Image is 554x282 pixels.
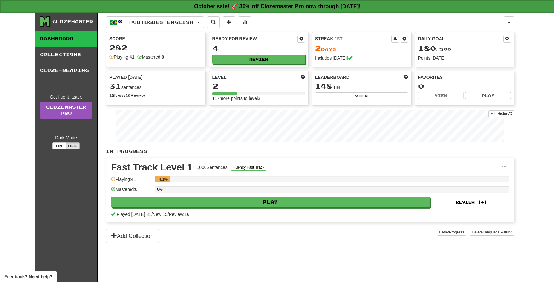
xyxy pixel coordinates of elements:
[315,44,321,53] span: 2
[109,82,121,90] span: 31
[315,74,349,80] span: Leaderboard
[162,55,164,60] strong: 0
[129,20,193,25] span: Português / English
[40,102,92,119] a: ClozemasterPro
[117,212,151,217] span: Played [DATE]: 31
[434,197,509,207] button: Review (4)
[437,229,466,236] button: ResetProgress
[111,186,152,197] div: Mastered: 0
[334,37,343,41] a: (JST)
[109,44,202,52] div: 282
[212,74,227,80] span: Level
[4,273,52,280] span: Open feedback widget
[488,110,514,117] button: Full History
[111,163,193,172] div: Fast Track Level 1
[196,164,228,170] div: 1,000 Sentences
[111,197,430,207] button: Play
[35,47,97,62] a: Collections
[109,54,134,60] div: Playing:
[125,93,130,98] strong: 16
[418,47,451,52] span: / 500
[212,95,305,101] div: 117 more points to level 3
[315,36,391,42] div: Streak
[483,230,512,234] span: Language Pairing
[35,62,97,78] a: Cloze-Reading
[315,55,408,61] div: Includes [DATE]!
[465,92,511,99] button: Play
[418,44,436,53] span: 180
[231,164,266,171] button: Fluency Fast Track
[151,212,153,217] span: /
[168,212,169,217] span: /
[315,82,332,90] span: 148
[109,36,202,42] div: Score
[212,55,305,64] button: Review
[315,82,408,90] div: th
[223,16,235,28] button: Add sentence to collection
[418,36,504,43] div: Daily Goal
[111,176,152,187] div: Playing: 41
[404,74,408,80] span: This week in points, UTC
[137,54,164,60] div: Mastered:
[106,148,514,154] p: In Progress
[315,92,408,99] button: View
[109,74,143,80] span: Played [DATE]
[109,92,202,99] div: New / Review
[52,142,66,149] button: On
[194,3,361,9] strong: October sale! 🚀 30% off Clozemaster Pro now through [DATE]!
[470,229,514,236] button: DeleteLanguage Pairing
[157,176,170,182] div: 4.1%
[301,74,305,80] span: Score more points to level up
[315,44,408,53] div: Day s
[153,212,167,217] span: New: 15
[35,31,97,47] a: Dashboard
[106,16,204,28] button: Português/English
[40,135,92,141] div: Dark Mode
[52,19,93,25] div: Clozemaster
[418,74,511,80] div: Favorites
[66,142,80,149] button: Off
[109,82,202,90] div: sentences
[212,36,298,42] div: Ready for Review
[418,82,511,90] div: 0
[418,92,464,99] button: View
[130,55,135,60] strong: 41
[40,94,92,100] div: Get fluent faster.
[212,82,305,90] div: 2
[109,93,114,98] strong: 15
[449,230,464,234] span: Progress
[207,16,220,28] button: Search sentences
[239,16,251,28] button: More stats
[106,229,159,243] button: Add Collection
[169,212,189,217] span: Review: 16
[418,55,511,61] div: Points [DATE]
[212,44,305,52] div: 4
